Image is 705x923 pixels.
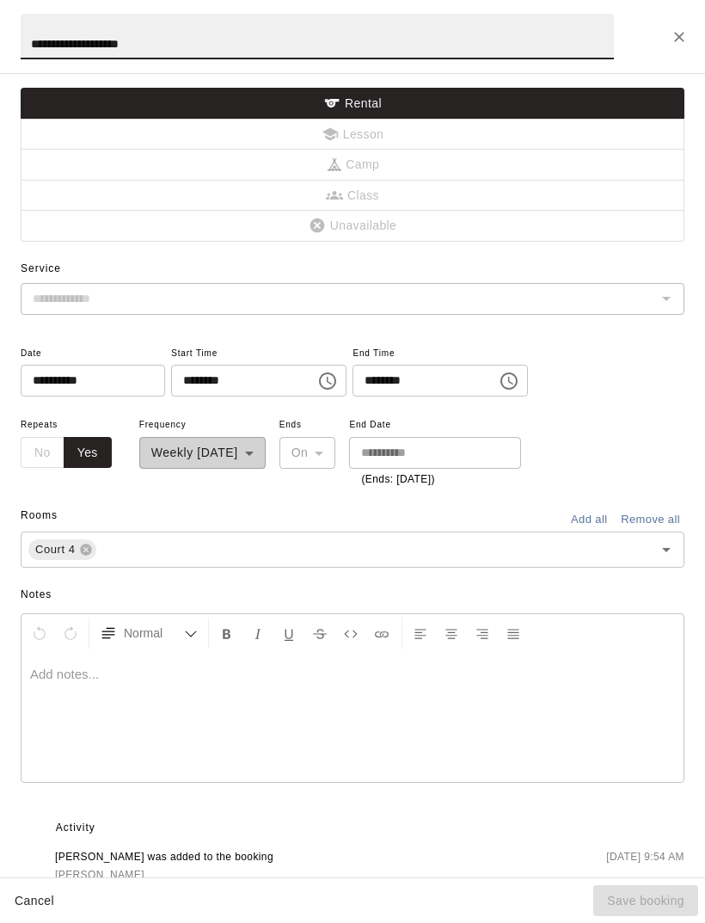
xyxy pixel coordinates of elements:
button: Close [664,22,695,52]
button: Yes [64,437,112,469]
span: Notes [21,581,684,609]
span: Activity [56,815,684,842]
button: Format Italics [243,618,273,649]
span: Normal [124,625,184,642]
button: Rental [21,88,684,120]
span: Start Time [171,342,346,366]
span: [PERSON_NAME] [55,869,144,881]
button: Format Underline [274,618,303,649]
span: [DATE] 9:54 AM [606,849,684,884]
span: Frequency [139,414,266,437]
span: [PERSON_NAME] was added to the booking [55,849,273,866]
button: Undo [25,618,54,649]
div: outlined button group [21,437,112,469]
input: Choose date, selected date is Aug 11, 2025 [349,437,509,469]
span: The type of an existing booking cannot be changed [21,181,684,212]
button: Center Align [437,618,466,649]
span: Date [21,342,165,366]
span: Service [21,262,61,274]
span: The type of an existing booking cannot be changed [21,120,684,151]
button: Formatting Options [93,618,205,649]
span: The type of an existing booking cannot be changed [21,150,684,181]
span: Rooms [21,509,58,521]
button: Choose time, selected time is 6:00 PM [310,364,345,398]
button: Format Bold [212,618,242,649]
button: Insert Code [336,618,365,649]
button: Redo [56,618,85,649]
span: The type of an existing booking cannot be changed [21,211,684,242]
input: Choose date, selected date is Aug 11, 2025 [21,365,153,397]
span: End Time [352,342,528,366]
button: Right Align [468,618,497,649]
button: Justify Align [499,618,528,649]
button: Format Strikethrough [305,618,334,649]
button: Remove all [616,507,684,533]
button: Cancel [7,885,62,917]
a: [PERSON_NAME] [55,866,273,884]
button: Left Align [406,618,435,649]
div: On [279,437,336,469]
p: (Ends: [DATE]) [361,471,509,489]
div: Court 4 [28,539,96,560]
span: Court 4 [28,541,83,558]
span: Repeats [21,414,126,437]
button: Choose time, selected time is 8:00 PM [492,364,526,398]
span: End Date [349,414,521,437]
div: The service of an existing booking cannot be changed [21,283,684,315]
button: Insert Link [367,618,396,649]
button: Add all [561,507,616,533]
span: Ends [279,414,336,437]
button: Open [654,538,678,562]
